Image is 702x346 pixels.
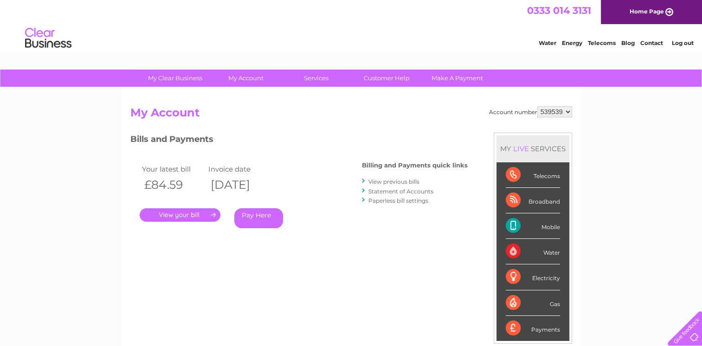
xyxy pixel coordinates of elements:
[511,144,531,153] div: LIVE
[348,70,425,87] a: Customer Help
[506,213,560,239] div: Mobile
[137,70,213,87] a: My Clear Business
[506,290,560,316] div: Gas
[562,39,582,46] a: Energy
[419,70,496,87] a: Make A Payment
[140,175,206,194] th: £84.59
[25,24,72,52] img: logo.png
[506,316,560,341] div: Payments
[640,39,663,46] a: Contact
[140,163,206,175] td: Your latest bill
[368,197,428,204] a: Paperless bill settings
[362,162,468,169] h4: Billing and Payments quick links
[278,70,354,87] a: Services
[539,39,556,46] a: Water
[130,133,468,149] h3: Bills and Payments
[506,162,560,188] div: Telecoms
[234,208,283,228] a: Pay Here
[132,5,571,45] div: Clear Business is a trading name of Verastar Limited (registered in [GEOGRAPHIC_DATA] No. 3667643...
[527,5,591,16] a: 0333 014 3131
[506,264,560,290] div: Electricity
[588,39,616,46] a: Telecoms
[368,188,433,195] a: Statement of Accounts
[621,39,635,46] a: Blog
[130,106,572,124] h2: My Account
[506,188,560,213] div: Broadband
[207,70,284,87] a: My Account
[140,208,220,222] a: .
[368,178,419,185] a: View previous bills
[671,39,693,46] a: Log out
[489,106,572,117] div: Account number
[206,175,273,194] th: [DATE]
[496,135,569,162] div: MY SERVICES
[506,239,560,264] div: Water
[206,163,273,175] td: Invoice date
